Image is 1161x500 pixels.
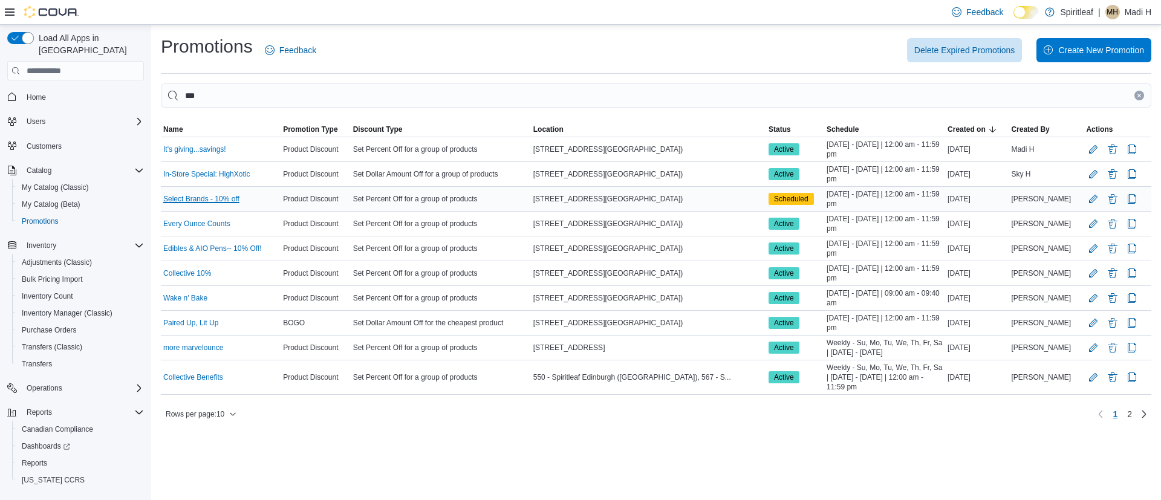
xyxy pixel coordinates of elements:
[1011,372,1071,382] span: [PERSON_NAME]
[17,289,78,304] a: Inventory Count
[1011,343,1071,352] span: [PERSON_NAME]
[17,323,144,337] span: Purchase Orders
[827,313,943,333] span: [DATE] - [DATE] | 12:00 am - 11:59 pm
[1108,404,1137,424] ul: Pagination for table:
[1108,404,1122,424] button: Page 1 of 2
[774,293,794,304] span: Active
[17,306,144,320] span: Inventory Manager (Classic)
[22,238,144,253] span: Inventory
[533,268,683,278] span: [STREET_ADDRESS][GEOGRAPHIC_DATA])
[827,288,943,308] span: [DATE] - [DATE] | 09:00 am - 09:40 am
[966,6,1003,18] span: Feedback
[1086,291,1101,305] button: Edit Promotion
[22,139,67,154] a: Customers
[283,268,338,278] span: Product Discount
[1125,167,1139,181] button: Clone Promotion
[774,218,794,229] span: Active
[2,404,149,421] button: Reports
[17,422,98,437] a: Canadian Compliance
[283,144,338,154] span: Product Discount
[774,268,794,279] span: Active
[163,194,239,204] a: Select Brands - 10% off
[22,291,73,301] span: Inventory Count
[774,169,794,180] span: Active
[774,144,794,155] span: Active
[945,316,1009,330] div: [DATE]
[1105,167,1120,181] button: Delete Promotion
[17,473,144,487] span: Washington CCRS
[17,272,88,287] a: Bulk Pricing Import
[12,196,149,213] button: My Catalog (Beta)
[1105,192,1120,206] button: Delete Promotion
[17,272,144,287] span: Bulk Pricing Import
[1125,192,1139,206] button: Clone Promotion
[1011,169,1030,179] span: Sky H
[1086,125,1113,134] span: Actions
[1011,244,1071,253] span: [PERSON_NAME]
[12,179,149,196] button: My Catalog (Classic)
[283,318,305,328] span: BOGO
[351,266,531,281] div: Set Percent Off for a group of products
[769,292,799,304] span: Active
[34,32,144,56] span: Load All Apps in [GEOGRAPHIC_DATA]
[17,357,57,371] a: Transfers
[353,125,403,134] span: Discount Type
[22,424,93,434] span: Canadian Compliance
[2,137,149,155] button: Customers
[533,219,683,229] span: [STREET_ADDRESS][GEOGRAPHIC_DATA])
[17,255,144,270] span: Adjustments (Classic)
[2,237,149,254] button: Inventory
[22,308,112,318] span: Inventory Manager (Classic)
[1011,293,1071,303] span: [PERSON_NAME]
[12,322,149,339] button: Purchase Orders
[351,241,531,256] div: Set Percent Off for a group of products
[163,144,226,154] a: It's giving...savings!
[533,244,683,253] span: [STREET_ADDRESS][GEOGRAPHIC_DATA])
[769,267,799,279] span: Active
[533,144,683,154] span: [STREET_ADDRESS][GEOGRAPHIC_DATA])
[283,219,338,229] span: Product Discount
[351,167,531,181] div: Set Dollar Amount Off for a group of products
[1105,216,1120,231] button: Delete Promotion
[533,343,605,352] span: [STREET_ADDRESS]
[22,458,47,468] span: Reports
[163,318,218,328] a: Paired Up, Lit Up
[533,293,683,303] span: [STREET_ADDRESS][GEOGRAPHIC_DATA])
[769,371,799,383] span: Active
[283,194,338,204] span: Product Discount
[12,421,149,438] button: Canadian Compliance
[17,306,117,320] a: Inventory Manager (Classic)
[774,372,794,383] span: Active
[22,163,144,178] span: Catalog
[774,317,794,328] span: Active
[1125,316,1139,330] button: Clone Promotion
[531,122,766,137] button: Location
[1105,266,1120,281] button: Delete Promotion
[1125,266,1139,281] button: Clone Promotion
[17,289,144,304] span: Inventory Count
[22,441,70,451] span: Dashboards
[163,268,211,278] a: Collective 10%
[27,241,56,250] span: Inventory
[283,125,337,134] span: Promotion Type
[12,438,149,455] a: Dashboards
[827,264,943,283] span: [DATE] - [DATE] | 12:00 am - 11:59 pm
[17,439,144,453] span: Dashboards
[827,189,943,209] span: [DATE] - [DATE] | 12:00 am - 11:59 pm
[769,125,791,134] span: Status
[533,318,683,328] span: [STREET_ADDRESS][GEOGRAPHIC_DATA])
[774,193,808,204] span: Scheduled
[351,370,531,385] div: Set Percent Off for a group of products
[17,456,52,470] a: Reports
[27,141,62,151] span: Customers
[533,125,564,134] span: Location
[1127,408,1132,420] span: 2
[1134,91,1144,100] button: Clear input
[1125,340,1139,355] button: Clone Promotion
[766,122,824,137] button: Status
[22,89,144,104] span: Home
[351,291,531,305] div: Set Percent Off for a group of products
[22,200,80,209] span: My Catalog (Beta)
[22,114,144,129] span: Users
